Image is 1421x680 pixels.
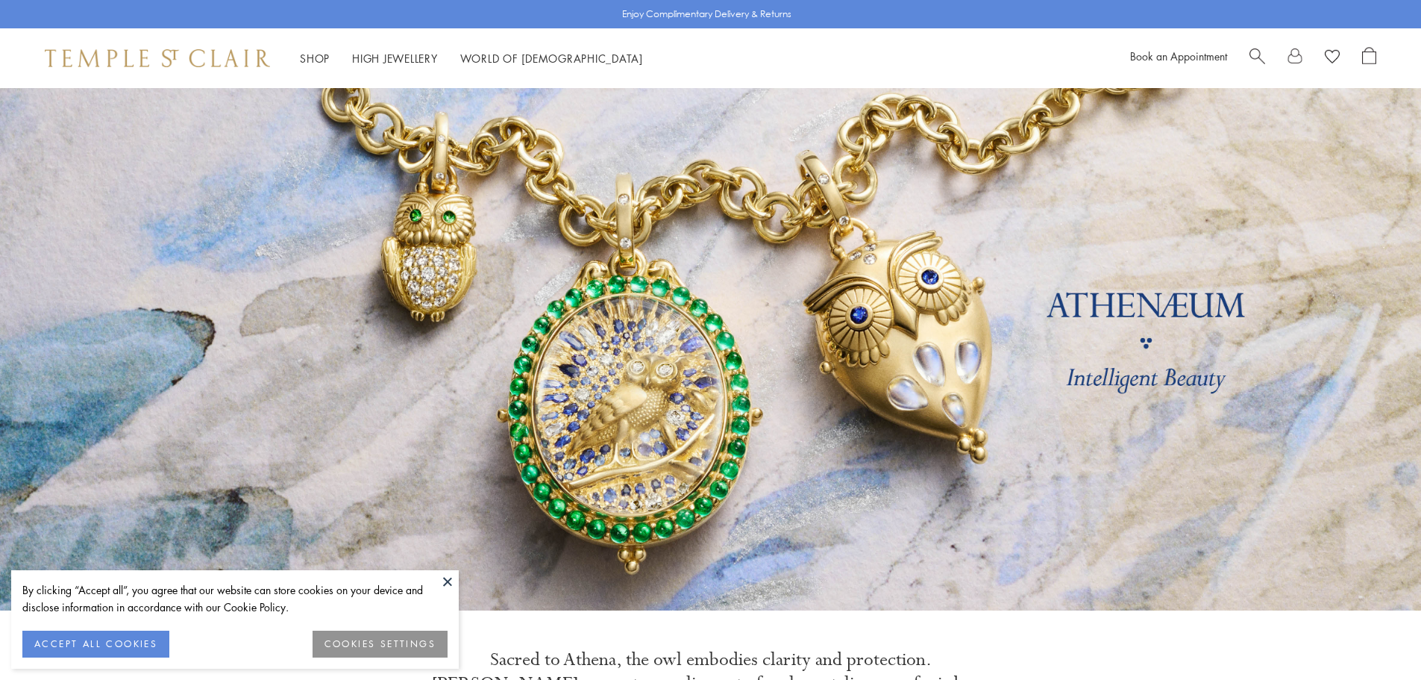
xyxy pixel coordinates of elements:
button: ACCEPT ALL COOKIES [22,631,169,658]
button: COOKIES SETTINGS [313,631,448,658]
a: Book an Appointment [1130,49,1227,63]
a: Search [1249,47,1265,69]
img: Temple St. Clair [45,49,270,67]
a: View Wishlist [1325,47,1340,69]
a: World of [DEMOGRAPHIC_DATA]World of [DEMOGRAPHIC_DATA] [460,51,643,66]
nav: Main navigation [300,49,643,68]
a: High JewelleryHigh Jewellery [352,51,438,66]
p: Enjoy Complimentary Delivery & Returns [622,7,791,22]
a: Open Shopping Bag [1362,47,1376,69]
div: By clicking “Accept all”, you agree that our website can store cookies on your device and disclos... [22,581,448,616]
a: ShopShop [300,51,330,66]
